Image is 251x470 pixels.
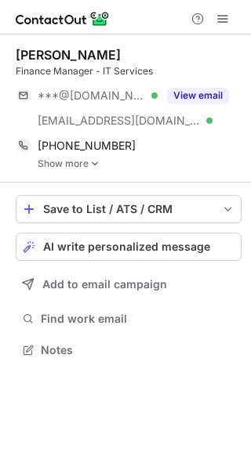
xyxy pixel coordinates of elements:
span: Find work email [41,312,235,326]
span: AI write personalized message [43,240,210,253]
div: Save to List / ATS / CRM [43,203,214,215]
span: [PHONE_NUMBER] [38,139,136,153]
a: Show more [38,158,242,169]
span: Notes [41,343,235,357]
div: [PERSON_NAME] [16,47,121,63]
span: ***@[DOMAIN_NAME] [38,89,146,103]
button: Reveal Button [167,88,229,103]
button: save-profile-one-click [16,195,242,223]
button: Add to email campaign [16,270,242,298]
div: Finance Manager - IT Services [16,64,242,78]
img: ContactOut v5.3.10 [16,9,110,28]
span: [EMAIL_ADDRESS][DOMAIN_NAME] [38,114,201,128]
button: AI write personalized message [16,233,242,261]
img: - [90,158,100,169]
button: Notes [16,339,242,361]
button: Find work email [16,308,242,330]
span: Add to email campaign [42,278,167,291]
